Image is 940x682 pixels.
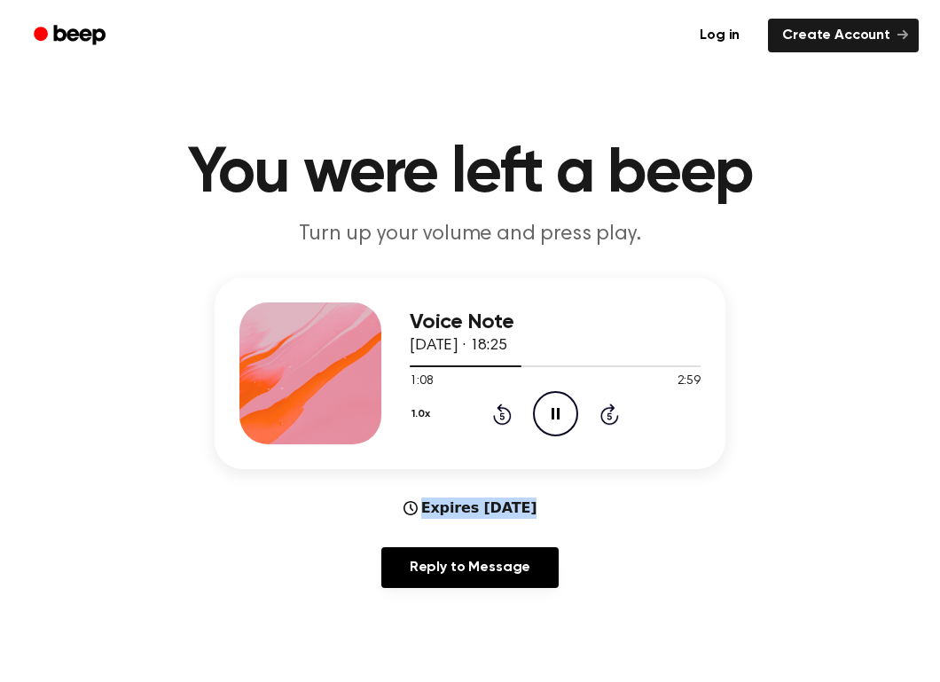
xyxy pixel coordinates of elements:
[682,15,757,56] a: Log in
[410,310,701,334] h3: Voice Note
[410,372,433,391] span: 1:08
[129,220,811,249] p: Turn up your volume and press play.
[403,498,537,519] div: Expires [DATE]
[21,142,919,206] h1: You were left a beep
[381,547,559,588] a: Reply to Message
[410,399,436,429] button: 1.0x
[21,19,121,53] a: Beep
[678,372,701,391] span: 2:59
[410,338,507,354] span: [DATE] · 18:25
[768,19,919,52] a: Create Account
